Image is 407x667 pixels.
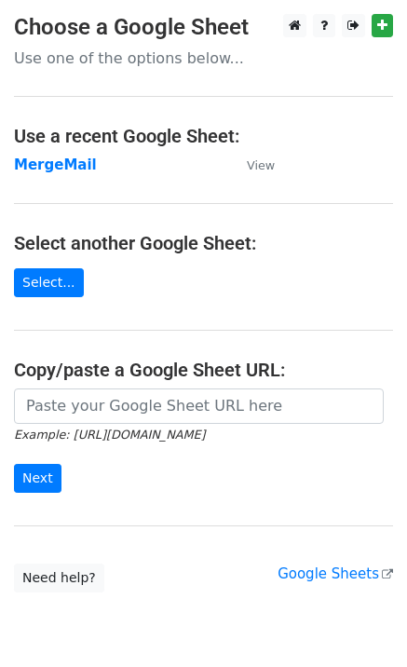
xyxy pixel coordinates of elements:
a: Select... [14,268,84,297]
small: Example: [URL][DOMAIN_NAME] [14,428,205,442]
a: Google Sheets [278,565,393,582]
a: MergeMail [14,157,97,173]
h3: Choose a Google Sheet [14,14,393,41]
h4: Use a recent Google Sheet: [14,125,393,147]
a: Need help? [14,564,104,592]
h4: Copy/paste a Google Sheet URL: [14,359,393,381]
a: View [228,157,275,173]
h4: Select another Google Sheet: [14,232,393,254]
p: Use one of the options below... [14,48,393,68]
input: Next [14,464,61,493]
input: Paste your Google Sheet URL here [14,388,384,424]
small: View [247,158,275,172]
